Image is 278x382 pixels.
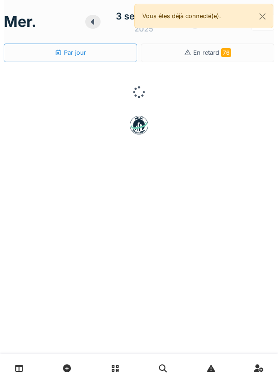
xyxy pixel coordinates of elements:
[130,116,148,134] img: badge-BVDL4wpA.svg
[134,23,153,34] div: 2025
[116,9,172,23] div: 3 septembre
[221,48,231,57] span: 76
[4,13,37,31] h1: mer.
[193,49,231,56] span: En retard
[134,4,273,28] div: Vous êtes déjà connecté(e).
[252,4,273,29] button: Close
[55,48,86,57] div: Par jour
